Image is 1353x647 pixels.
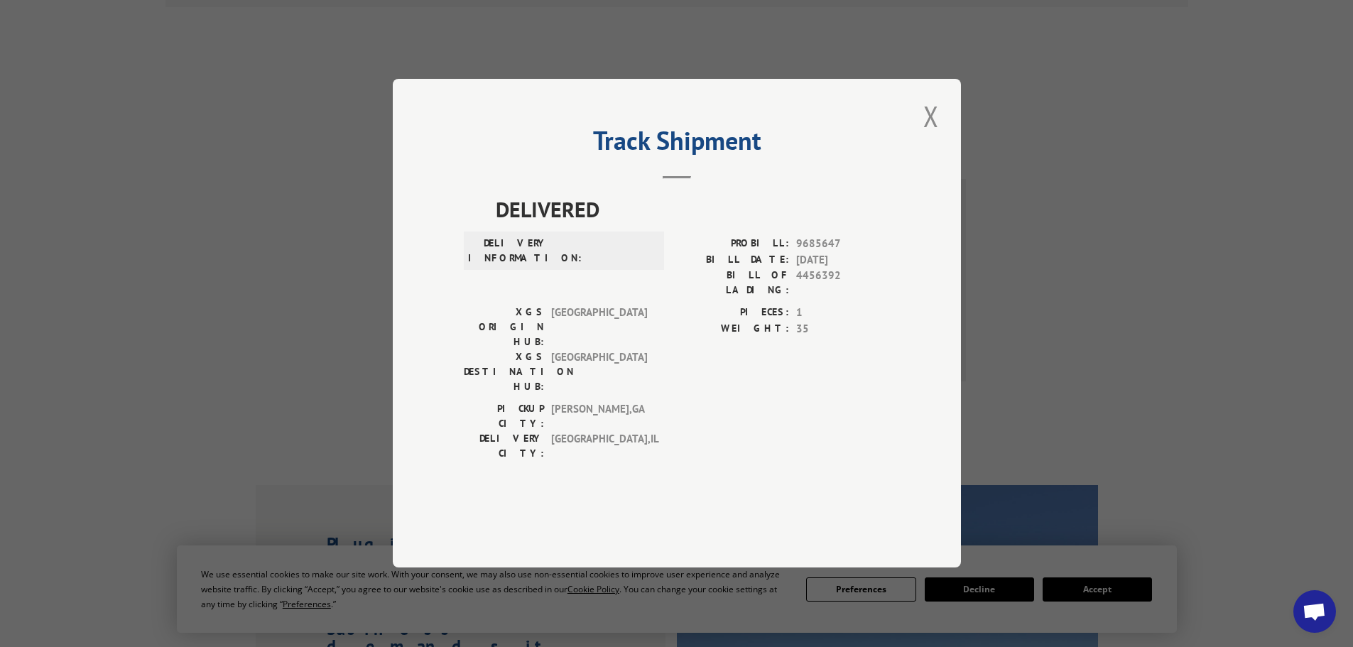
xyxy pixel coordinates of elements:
label: PIECES: [677,305,789,322]
span: 35 [796,321,890,337]
label: PROBILL: [677,236,789,253]
span: 1 [796,305,890,322]
span: 4456392 [796,268,890,298]
span: DELIVERED [496,194,890,226]
span: [GEOGRAPHIC_DATA] [551,305,647,350]
span: 9685647 [796,236,890,253]
label: DELIVERY INFORMATION: [468,236,548,266]
span: [PERSON_NAME] , GA [551,402,647,432]
label: XGS ORIGIN HUB: [464,305,544,350]
button: Close modal [919,97,943,136]
span: [GEOGRAPHIC_DATA] [551,350,647,395]
label: BILL OF LADING: [677,268,789,298]
label: WEIGHT: [677,321,789,337]
h2: Track Shipment [464,131,890,158]
label: DELIVERY CITY: [464,432,544,462]
label: BILL DATE: [677,252,789,268]
label: XGS DESTINATION HUB: [464,350,544,395]
span: [GEOGRAPHIC_DATA] , IL [551,432,647,462]
a: Open chat [1293,590,1336,633]
span: [DATE] [796,252,890,268]
label: PICKUP CITY: [464,402,544,432]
